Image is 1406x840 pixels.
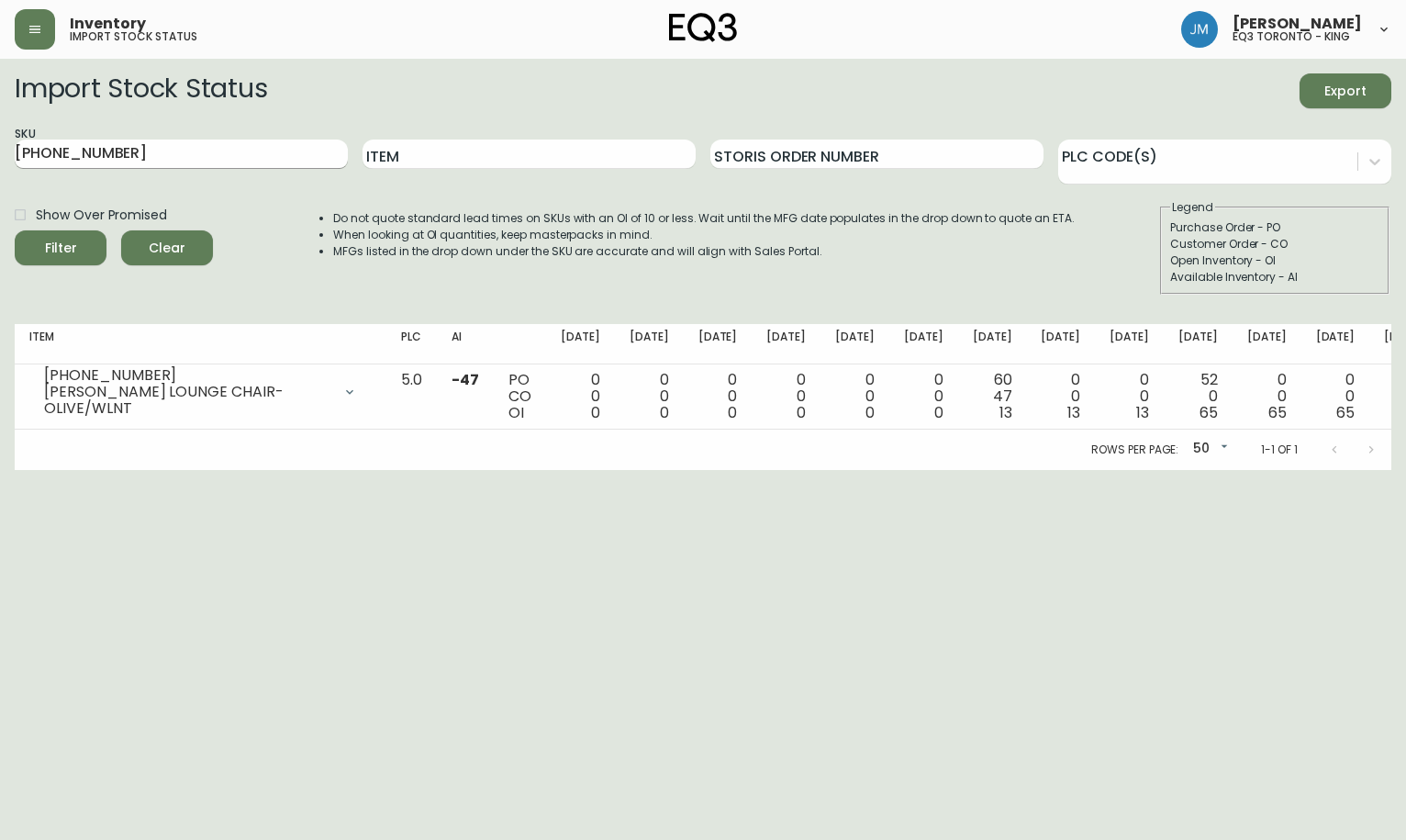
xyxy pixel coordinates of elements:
[835,372,875,421] div: 0 0
[1233,324,1301,364] th: [DATE]
[1178,372,1218,421] div: 52 0
[1095,324,1164,364] th: [DATE]
[1247,372,1287,421] div: 0 0
[44,367,331,384] div: [PHONE_NUMBER]
[452,369,479,390] span: -47
[728,402,737,423] span: 0
[1170,219,1379,236] div: Purchase Order - PO
[437,324,494,364] th: AI
[44,384,331,417] div: [PERSON_NAME] LOUNGE CHAIR-OLIVE/WLNT
[136,237,198,260] span: Clear
[15,230,106,265] button: Filter
[1041,372,1080,421] div: 0 0
[669,13,737,42] img: logo
[698,372,738,421] div: 0 0
[1233,31,1350,42] h5: eq3 toronto - king
[29,372,372,412] div: [PHONE_NUMBER][PERSON_NAME] LOUNGE CHAIR-OLIVE/WLNT
[333,210,1075,227] li: Do not quote standard lead times on SKUs with an OI of 10 or less. Wait until the MFG date popula...
[684,324,753,364] th: [DATE]
[386,324,437,364] th: PLC
[1164,324,1233,364] th: [DATE]
[1170,252,1379,269] div: Open Inventory - OI
[865,402,875,423] span: 0
[889,324,958,364] th: [DATE]
[561,372,600,421] div: 0 0
[660,402,669,423] span: 0
[1261,442,1298,458] p: 1-1 of 1
[973,372,1012,421] div: 60 47
[934,402,943,423] span: 0
[999,402,1012,423] span: 13
[1170,236,1379,252] div: Customer Order - CO
[1170,199,1215,216] legend: Legend
[1316,372,1356,421] div: 0 0
[508,402,524,423] span: OI
[1136,402,1149,423] span: 13
[1170,269,1379,286] div: Available Inventory - AI
[1067,402,1080,423] span: 13
[630,372,669,421] div: 0 0
[1336,402,1355,423] span: 65
[1233,17,1362,31] span: [PERSON_NAME]
[904,372,943,421] div: 0 0
[333,243,1075,260] li: MFGs listed in the drop down under the SKU are accurate and will align with Sales Portal.
[15,73,267,108] h2: Import Stock Status
[70,31,197,42] h5: import stock status
[36,206,167,225] span: Show Over Promised
[958,324,1027,364] th: [DATE]
[752,324,820,364] th: [DATE]
[508,372,531,421] div: PO CO
[1200,402,1218,423] span: 65
[1301,324,1370,364] th: [DATE]
[591,402,600,423] span: 0
[70,17,146,31] span: Inventory
[615,324,684,364] th: [DATE]
[1300,73,1391,108] button: Export
[1181,11,1218,48] img: b88646003a19a9f750de19192e969c24
[1026,324,1095,364] th: [DATE]
[1091,442,1178,458] p: Rows per page:
[386,364,437,430] td: 5.0
[1268,402,1287,423] span: 65
[15,324,386,364] th: Item
[1186,434,1232,465] div: 50
[333,227,1075,243] li: When looking at OI quantities, keep masterpacks in mind.
[766,372,806,421] div: 0 0
[820,324,889,364] th: [DATE]
[1110,372,1149,421] div: 0 0
[797,402,806,423] span: 0
[1314,80,1377,103] span: Export
[121,230,213,265] button: Clear
[546,324,615,364] th: [DATE]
